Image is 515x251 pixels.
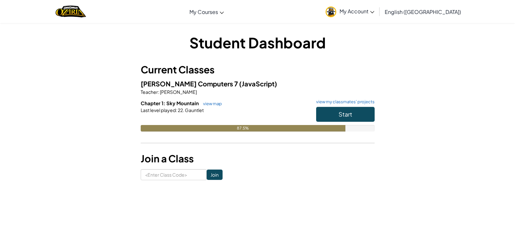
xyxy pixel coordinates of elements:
[178,107,179,113] span: :
[159,89,197,95] span: [PERSON_NAME]
[141,32,375,53] h1: Student Dashboard
[202,101,224,106] a: view map
[56,5,86,18] a: Ozaria by CodeCombat logo
[322,1,378,22] a: My Account
[143,100,202,106] span: Chapter 1: Sky Mountain
[207,169,223,180] input: Join
[316,107,375,122] button: Start
[326,6,336,17] img: avatar
[209,169,225,180] input: Join
[313,100,375,104] a: view my classmates' projects
[57,5,87,18] img: Home
[188,3,229,20] a: My Courses
[158,89,159,95] span: :
[189,8,218,15] span: My Courses
[143,62,377,77] h3: Current Classes
[187,107,206,113] span: Gauntlet
[141,62,375,77] h3: Current Classes
[339,110,352,118] span: Start
[143,80,241,88] span: [PERSON_NAME] Computers 7
[143,89,160,95] span: Teacher
[326,1,381,22] a: My Account
[318,107,377,122] button: Start
[177,107,184,113] span: 22.
[141,107,176,113] span: Last level played
[57,5,87,18] a: Ozaria by CodeCombat logo
[143,169,209,180] input: <Enter Class Code>
[141,89,158,95] span: Teacher
[143,32,377,53] h1: Student Dashboard
[160,89,161,95] span: :
[186,3,227,20] a: My Courses
[343,8,378,15] span: My Account
[239,80,277,88] span: (JavaScript)
[141,80,239,88] span: [PERSON_NAME] Computers 7
[329,6,340,17] img: avatar
[143,107,178,113] span: Last level played
[176,107,177,113] span: :
[385,8,461,15] span: English ([GEOGRAPHIC_DATA])
[385,3,468,20] a: English ([GEOGRAPHIC_DATA])
[161,89,199,95] span: [PERSON_NAME]
[340,8,374,15] span: My Account
[141,125,345,132] div: 87.5%
[389,8,465,15] span: English ([GEOGRAPHIC_DATA])
[141,151,375,166] h3: Join a Class
[315,100,377,104] a: view my classmates' projects
[141,169,207,180] input: <Enter Class Code>
[143,125,348,132] div: 87.5%
[56,5,86,18] img: Home
[200,101,222,106] a: view map
[184,107,204,113] span: Gauntlet
[143,151,377,166] h3: Join a Class
[179,107,187,113] span: 22.
[141,100,200,106] span: Chapter 1: Sky Mountain
[241,80,279,88] span: (JavaScript)
[381,3,464,20] a: English ([GEOGRAPHIC_DATA])
[192,8,220,15] span: My Courses
[341,110,354,118] span: Start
